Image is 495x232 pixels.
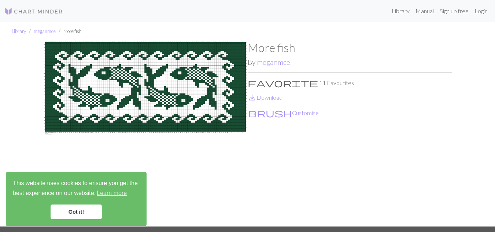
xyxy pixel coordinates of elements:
[248,58,452,66] h2: By
[248,93,256,102] i: Download
[437,4,472,18] a: Sign up free
[248,41,452,55] h1: More fish
[13,179,140,199] span: This website uses cookies to ensure you get the best experience on our website.
[248,78,452,87] p: 11 Favourites
[389,4,413,18] a: Library
[96,188,128,199] a: learn more about cookies
[12,28,26,34] a: Library
[6,172,147,226] div: cookieconsent
[248,108,292,117] i: Customise
[248,92,256,103] span: save_alt
[413,4,437,18] a: Manual
[4,7,63,16] img: Logo
[472,4,491,18] a: Login
[248,94,282,101] a: DownloadDownload
[43,41,248,226] img: More fish
[248,78,318,88] span: favorite
[248,108,292,118] span: brush
[257,58,290,66] a: meganmce
[248,78,318,87] i: Favourite
[56,28,82,35] li: More fish
[34,28,56,34] a: meganmce
[51,205,102,219] a: dismiss cookie message
[248,108,319,118] button: CustomiseCustomise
